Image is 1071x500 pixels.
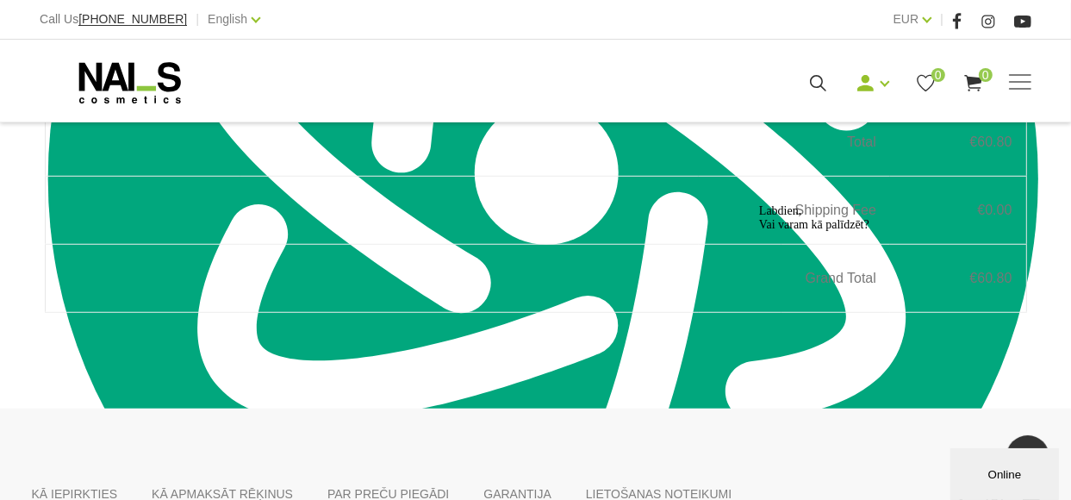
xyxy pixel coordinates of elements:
[931,68,945,82] span: 0
[40,9,187,30] div: Call Us
[78,12,187,26] span: [PHONE_NUMBER]
[196,9,199,30] span: |
[7,7,117,34] span: Labdien, Vai varam kā palīdzēt?
[962,72,984,94] a: 0
[894,9,919,29] a: EUR
[915,72,937,94] a: 0
[940,9,943,30] span: |
[977,134,1012,149] span: 60.80
[979,68,993,82] span: 0
[970,134,978,149] span: €
[847,134,889,149] span: Total
[950,445,1062,500] iframe: chat widget
[7,7,317,34] div: Labdien,Vai varam kā palīdzēt?
[208,9,247,29] a: English
[752,197,1062,440] iframe: chat widget
[78,13,187,26] a: [PHONE_NUMBER]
